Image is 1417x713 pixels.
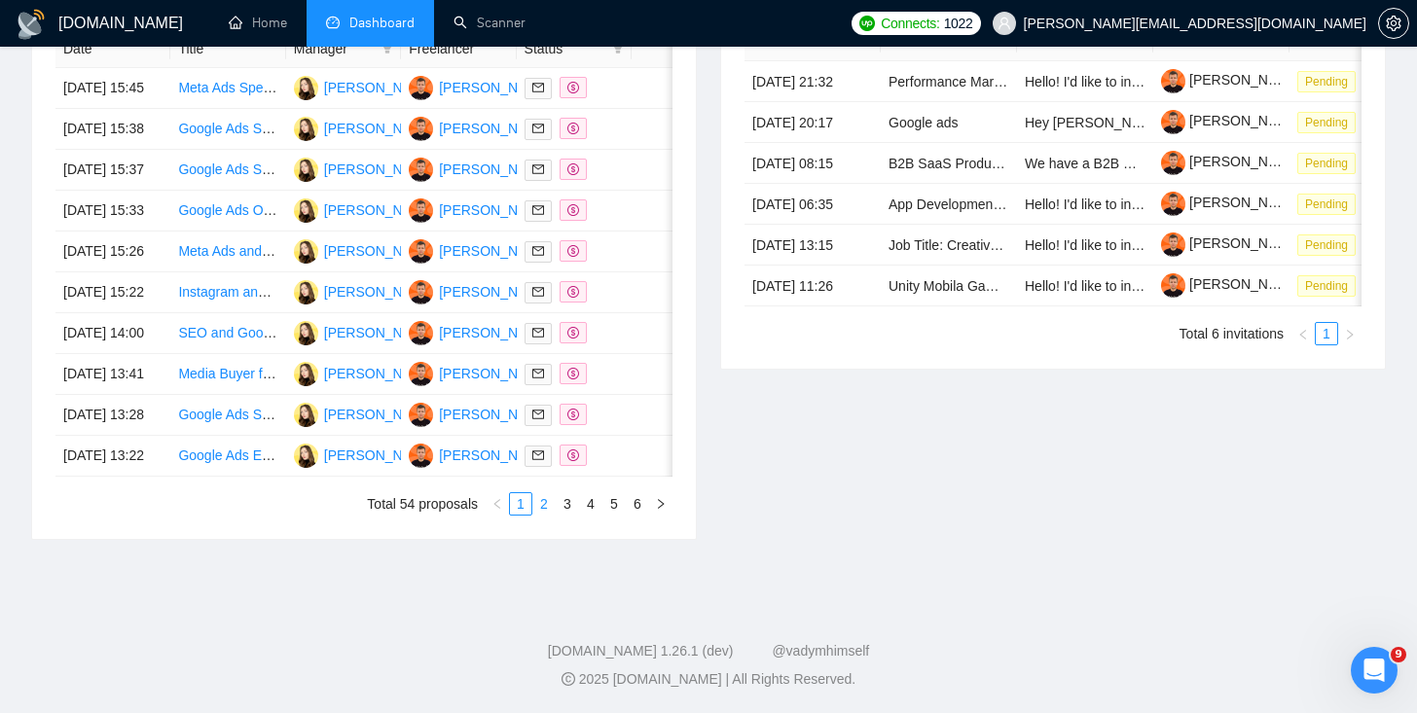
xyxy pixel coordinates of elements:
span: setting [1379,16,1408,31]
td: Job Title: Creative Copywriter - Master of Words and Captivating Content [881,225,1017,266]
span: Connects: [881,13,939,34]
td: SEO and Google AdWords Campaign Development [170,313,285,354]
div: [PERSON_NAME] [439,445,551,466]
td: [DATE] 15:45 [55,68,170,109]
a: YY[PERSON_NAME] [409,365,551,380]
td: Unity Mobila Game developer needed to build idle rpg battle [881,266,1017,306]
td: Meta Ads Specialist [170,68,285,109]
li: Total 6 invitations [1180,322,1284,345]
th: Freelancer [401,30,516,68]
div: [PERSON_NAME] [324,363,436,384]
a: YY[PERSON_NAME] [409,324,551,339]
span: dollar [567,82,579,93]
li: Next Page [1338,322,1362,345]
span: right [1344,329,1356,340]
a: Pending [1297,155,1363,170]
span: dollar [567,204,579,216]
div: [PERSON_NAME] [439,159,551,180]
a: YY[PERSON_NAME] [409,79,551,94]
a: B2B SaaS Product Development and Customer Acquisition [889,156,1245,171]
span: mail [532,163,544,175]
img: YY [409,444,433,468]
li: Previous Page [1291,322,1315,345]
td: [DATE] 11:26 [745,266,881,306]
img: VM [294,280,318,304]
td: [DATE] 13:15 [745,225,881,266]
li: 3 [556,492,579,516]
span: mail [532,286,544,298]
img: YY [409,198,433,223]
a: VM[PERSON_NAME] [294,324,436,339]
button: right [649,492,672,516]
span: mail [532,449,544,461]
img: VM [294,239,318,264]
a: 4 [580,493,601,515]
td: Instagram and Meta Ads Specialist for Lead Capture [170,272,285,313]
img: YY [409,239,433,264]
div: [PERSON_NAME] [439,199,551,221]
td: Google Ads Specialist for B2B & B2C EdTech Campaigns [170,395,285,436]
a: [PERSON_NAME] [1161,235,1301,251]
a: YY[PERSON_NAME] [409,446,551,462]
a: 1 [510,493,531,515]
span: Pending [1297,234,1356,256]
a: Pending [1297,196,1363,211]
div: [PERSON_NAME] [439,77,551,98]
a: VM[PERSON_NAME] [294,242,436,258]
div: [PERSON_NAME] [324,118,436,139]
img: upwork-logo.png [859,16,875,31]
img: c14xhZlC-tuZVDV19vT9PqPao_mWkLBFZtPhMWXnAzD5A78GLaVOfmL__cgNkALhSq [1161,151,1185,175]
img: VM [294,362,318,386]
td: [DATE] 15:26 [55,232,170,272]
div: 2025 [DOMAIN_NAME] | All Rights Reserved. [16,669,1401,690]
div: [PERSON_NAME] [324,281,436,303]
span: Pending [1297,153,1356,174]
span: copyright [562,672,575,686]
img: c14xhZlC-tuZVDV19vT9PqPao_mWkLBFZtPhMWXnAzD5A78GLaVOfmL__cgNkALhSq [1161,69,1185,93]
div: [PERSON_NAME] [324,322,436,343]
a: Google ads [889,115,959,130]
a: searchScanner [454,15,526,31]
span: user [998,17,1011,30]
img: YY [409,117,433,141]
img: YY [409,158,433,182]
div: [PERSON_NAME] [324,240,436,262]
img: YY [409,321,433,345]
span: left [491,498,503,510]
td: [DATE] 13:41 [55,354,170,395]
td: [DATE] 08:15 [745,143,881,184]
span: Pending [1297,71,1356,92]
a: VM[PERSON_NAME] [294,283,436,299]
img: VM [294,444,318,468]
td: Google Ads Optimization Specialist for Education Provider [170,191,285,232]
span: mail [532,327,544,339]
div: [PERSON_NAME] [439,281,551,303]
td: [DATE] 06:35 [745,184,881,225]
a: VM[PERSON_NAME] [294,406,436,421]
a: VM[PERSON_NAME] [294,120,436,135]
img: VM [294,198,318,223]
span: Pending [1297,112,1356,133]
span: mail [532,245,544,257]
li: 1 [1315,322,1338,345]
a: YY[PERSON_NAME] [409,201,551,217]
th: Manager [286,30,401,68]
span: Pending [1297,194,1356,215]
li: 4 [579,492,602,516]
a: VM[PERSON_NAME] [294,446,436,462]
img: YY [409,280,433,304]
a: Pending [1297,277,1363,293]
span: 1022 [944,13,973,34]
a: 2 [533,493,555,515]
a: Meta Ads Specialist [178,80,297,95]
td: Google Ads Specialist – Lead Generation (Non-Brand Campaigns) [170,150,285,191]
a: Google Ads Specialist for Lead Generation [178,121,436,136]
span: Status [525,38,604,59]
span: filter [608,34,628,63]
div: [PERSON_NAME] [324,199,436,221]
img: YY [409,403,433,427]
a: [PERSON_NAME] [1161,72,1301,88]
td: [DATE] 15:38 [55,109,170,150]
span: left [1297,329,1309,340]
a: SEO and Google AdWords Campaign Development [178,325,490,340]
